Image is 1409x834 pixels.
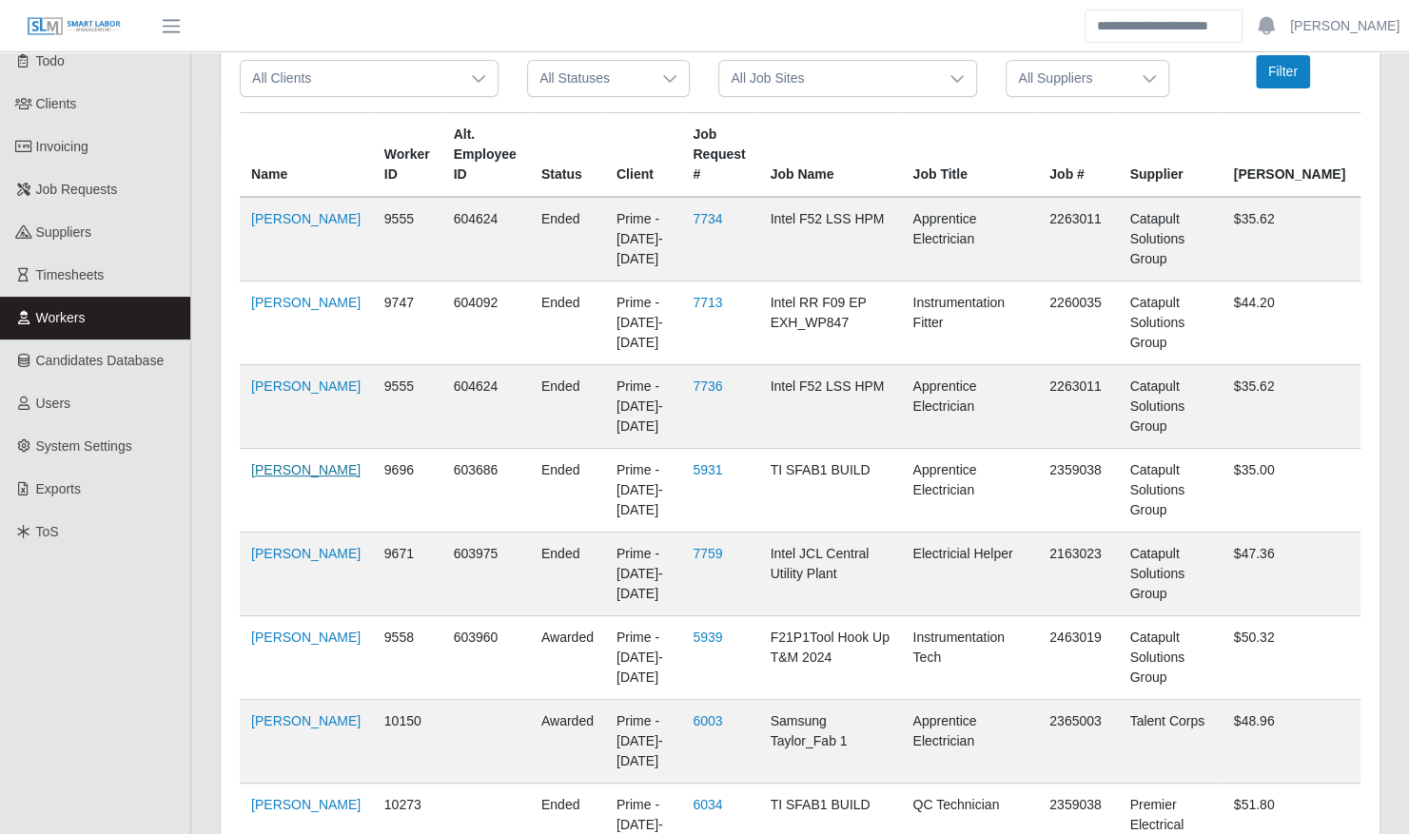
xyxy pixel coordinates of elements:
[36,53,65,68] span: Todo
[442,281,530,365] td: 604092
[1038,113,1118,198] th: Job #
[1223,533,1360,616] td: $47.36
[442,365,530,449] td: 604624
[1256,55,1310,88] button: Filter
[251,713,361,728] a: [PERSON_NAME]
[1118,113,1222,198] th: Supplier
[1038,281,1118,365] td: 2260035
[442,113,530,198] th: Alt. Employee ID
[373,365,442,449] td: 9555
[36,438,132,454] span: System Settings
[530,197,605,281] td: ended
[1118,533,1222,616] td: Catapult Solutions Group
[251,630,361,645] a: [PERSON_NAME]
[530,616,605,700] td: awarded
[693,713,722,728] a: 6003
[1118,197,1222,281] td: Catapult Solutions Group
[373,113,442,198] th: Worker ID
[901,365,1038,449] td: Apprentice Electrician
[373,197,442,281] td: 9555
[1038,365,1118,449] td: 2263011
[442,533,530,616] td: 603975
[1223,616,1360,700] td: $50.32
[373,533,442,616] td: 9671
[1223,700,1360,784] td: $48.96
[1038,533,1118,616] td: 2163023
[901,449,1038,533] td: Apprentice Electrician
[1007,61,1129,96] span: All Suppliers
[605,533,681,616] td: Prime - [DATE]-[DATE]
[901,281,1038,365] td: Instrumentation Fitter
[758,533,901,616] td: Intel JCL Central Utility Plant
[251,295,361,310] a: [PERSON_NAME]
[528,61,651,96] span: All Statuses
[693,378,722,394] a: 7736
[605,700,681,784] td: Prime - [DATE]-[DATE]
[36,224,91,240] span: Suppliers
[251,797,361,812] a: [PERSON_NAME]
[251,378,361,394] a: [PERSON_NAME]
[373,700,442,784] td: 10150
[758,449,901,533] td: TI SFAB1 BUILD
[758,197,901,281] td: Intel F52 LSS HPM
[530,365,605,449] td: ended
[530,113,605,198] th: Status
[605,365,681,449] td: Prime - [DATE]-[DATE]
[681,113,758,198] th: Job Request #
[1290,16,1399,36] a: [PERSON_NAME]
[605,449,681,533] td: Prime - [DATE]-[DATE]
[442,197,530,281] td: 604624
[1223,449,1360,533] td: $35.00
[758,281,901,365] td: Intel RR F09 EP EXH_WP847
[605,197,681,281] td: Prime - [DATE]-[DATE]
[1038,197,1118,281] td: 2263011
[251,211,361,226] a: [PERSON_NAME]
[1038,616,1118,700] td: 2463019
[251,462,361,477] a: [PERSON_NAME]
[1118,281,1222,365] td: Catapult Solutions Group
[442,616,530,700] td: 603960
[901,113,1038,198] th: Job Title
[373,449,442,533] td: 9696
[36,182,118,197] span: Job Requests
[530,700,605,784] td: awarded
[758,700,901,784] td: Samsung Taylor_Fab 1
[1038,449,1118,533] td: 2359038
[901,533,1038,616] td: Electricial Helper
[1118,700,1222,784] td: Talent Corps
[530,281,605,365] td: ended
[605,281,681,365] td: Prime - [DATE]-[DATE]
[1118,449,1222,533] td: Catapult Solutions Group
[36,310,86,325] span: Workers
[758,616,901,700] td: F21P1Tool Hook Up T&M 2024
[1038,700,1118,784] td: 2365003
[36,524,59,539] span: ToS
[693,211,722,226] a: 7734
[373,281,442,365] td: 9747
[1085,10,1243,43] input: Search
[901,197,1038,281] td: Apprentice Electrician
[693,546,722,561] a: 7759
[1223,113,1360,198] th: [PERSON_NAME]
[693,295,722,310] a: 7713
[901,700,1038,784] td: Apprentice Electrician
[1223,365,1360,449] td: $35.62
[901,616,1038,700] td: Instrumentation Tech
[1223,197,1360,281] td: $35.62
[693,630,722,645] a: 5939
[758,113,901,198] th: Job Name
[1118,616,1222,700] td: Catapult Solutions Group
[605,616,681,700] td: Prime - [DATE]-[DATE]
[36,481,81,496] span: Exports
[442,449,530,533] td: 603686
[605,113,681,198] th: Client
[241,61,460,96] span: All Clients
[530,449,605,533] td: ended
[27,16,122,37] img: SLM Logo
[36,139,88,154] span: Invoicing
[1223,281,1360,365] td: $44.20
[251,546,361,561] a: [PERSON_NAME]
[1118,365,1222,449] td: Catapult Solutions Group
[693,797,722,812] a: 6034
[530,533,605,616] td: ended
